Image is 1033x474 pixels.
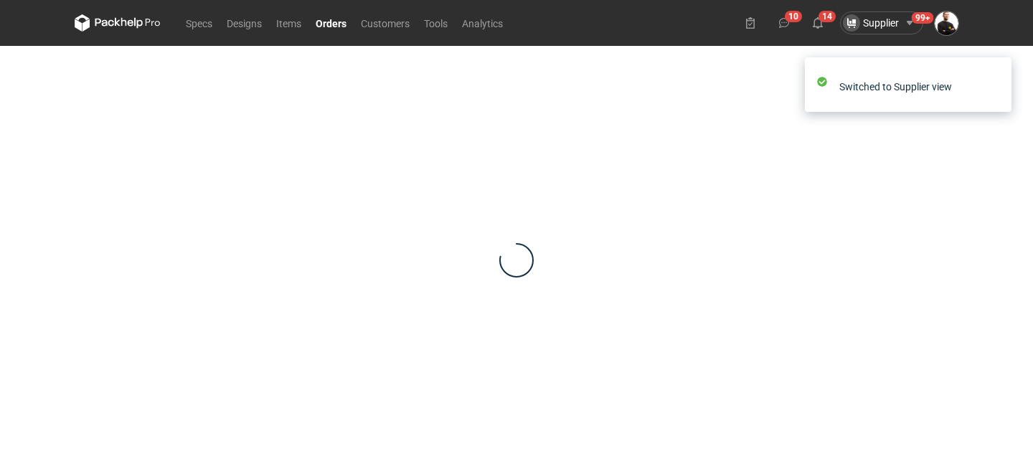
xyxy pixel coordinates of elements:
[806,11,829,34] button: 14
[935,11,958,35] img: Adam Fabirkiewicz
[179,14,220,32] a: Specs
[990,79,1000,94] button: close
[354,14,417,32] a: Customers
[915,13,930,23] div: 99+
[773,11,796,34] button: 10
[843,14,899,32] div: Supplier
[840,11,935,34] button: Supplier99+
[269,14,308,32] a: Items
[455,14,510,32] a: Analytics
[839,80,990,94] div: Switched to Supplier view
[417,14,455,32] a: Tools
[220,14,269,32] a: Designs
[308,14,354,32] a: Orders
[75,14,161,32] svg: Packhelp Pro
